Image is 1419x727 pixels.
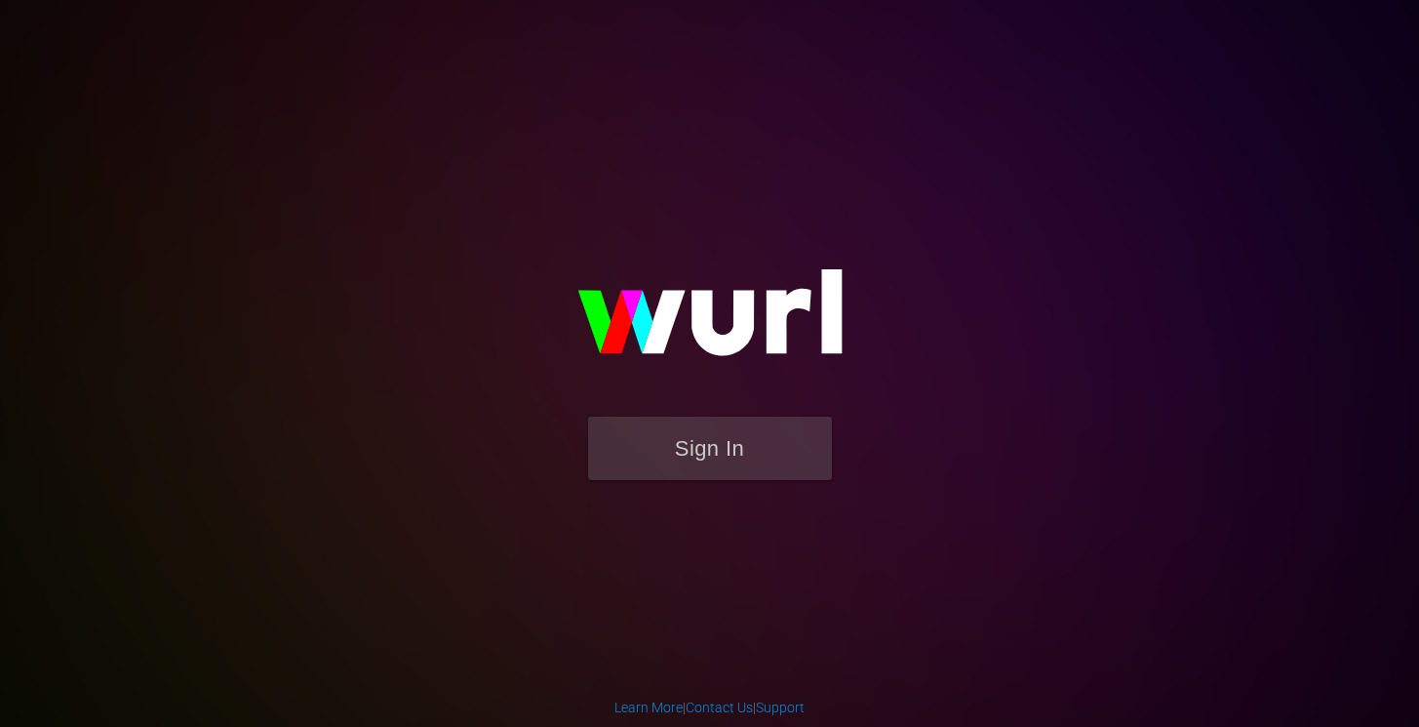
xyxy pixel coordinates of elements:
[686,700,753,715] a: Contact Us
[515,227,905,417] img: wurl-logo-on-black-223613ac3d8ba8fe6dc639794a292ebdb59501304c7dfd60c99c58986ef67473.svg
[614,698,805,717] div: | |
[588,417,832,480] button: Sign In
[756,700,805,715] a: Support
[614,700,683,715] a: Learn More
